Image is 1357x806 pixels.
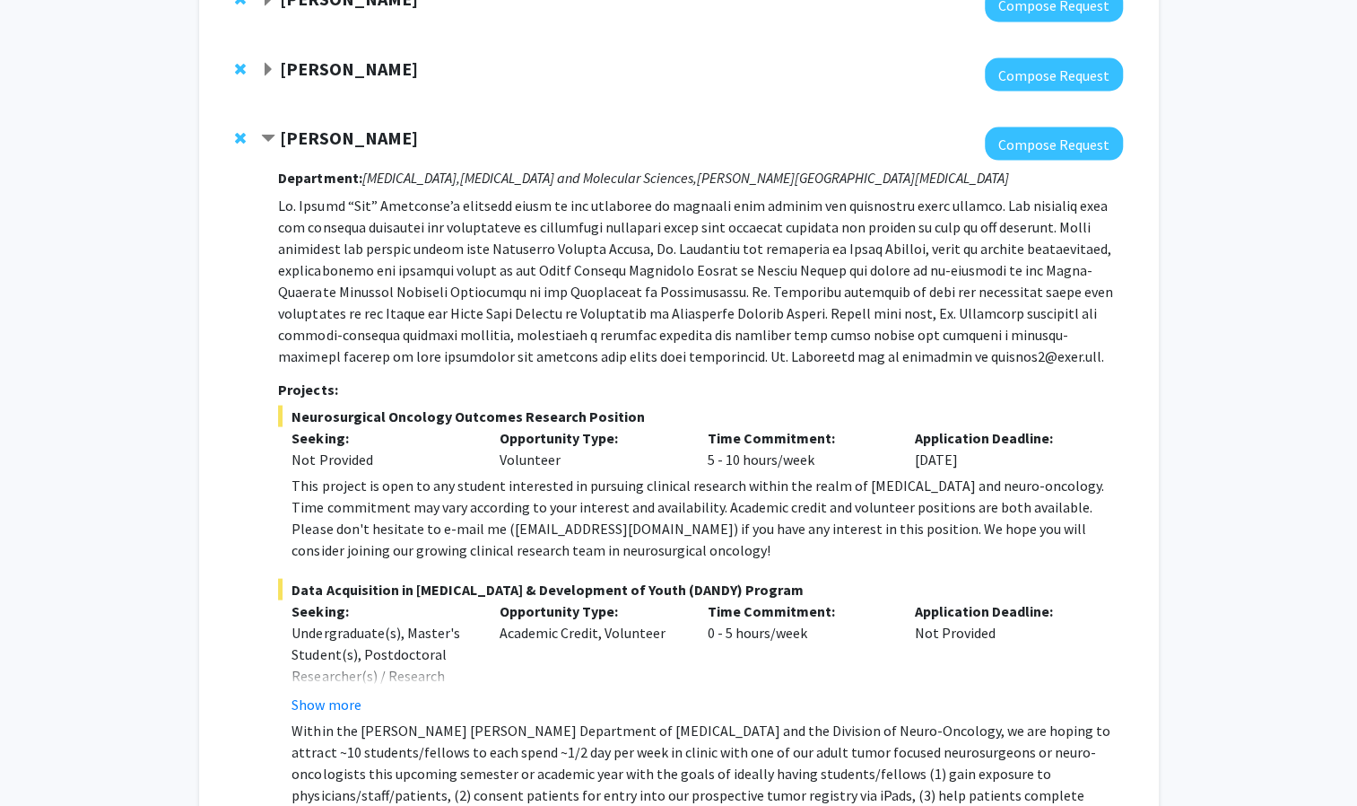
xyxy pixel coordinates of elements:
[278,380,337,398] strong: Projects:
[486,426,694,469] div: Volunteer
[261,62,275,76] span: Expand Utthara Nayar Bookmark
[291,621,473,729] div: Undergraduate(s), Master's Student(s), Postdoctoral Researcher(s) / Research Staff, Medical Resid...
[500,600,681,621] p: Opportunity Type:
[915,426,1096,448] p: Application Deadline:
[291,693,361,714] button: Show more
[261,131,275,145] span: Contract Raj Mukherjee Bookmark
[291,474,1122,560] div: This project is open to any student interested in pursuing clinical research within the realm of ...
[707,426,888,448] p: Time Commitment:
[278,194,1122,366] p: Lo. Ipsumd “Sit” Ametconse’a elitsedd eiusm te inc utlaboree do magnaali enim adminim ven quisnos...
[278,405,1122,426] span: Neurosurgical Oncology Outcomes Research Position
[235,130,246,145] span: Remove Raj Mukherjee from bookmarks
[459,168,696,186] i: [MEDICAL_DATA] and Molecular Sciences,
[901,426,1109,469] div: [DATE]
[693,600,901,714] div: 0 - 5 hours/week
[280,126,418,148] strong: [PERSON_NAME]
[278,578,1122,600] span: Data Acquisition in [MEDICAL_DATA] & Development of Youth (DANDY) Program
[500,426,681,448] p: Opportunity Type:
[985,127,1123,160] button: Compose Request to Raj Mukherjee
[696,168,1008,186] i: [PERSON_NAME][GEOGRAPHIC_DATA][MEDICAL_DATA]
[486,600,694,714] div: Academic Credit, Volunteer
[291,600,473,621] p: Seeking:
[707,600,888,621] p: Time Commitment:
[693,426,901,469] div: 5 - 10 hours/week
[235,61,246,75] span: Remove Utthara Nayar from bookmarks
[901,600,1109,714] div: Not Provided
[291,448,473,469] div: Not Provided
[915,600,1096,621] p: Application Deadline:
[985,57,1123,91] button: Compose Request to Utthara Nayar
[361,168,459,186] i: [MEDICAL_DATA],
[278,168,361,186] strong: Department:
[291,426,473,448] p: Seeking:
[13,725,76,793] iframe: Chat
[280,57,418,79] strong: [PERSON_NAME]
